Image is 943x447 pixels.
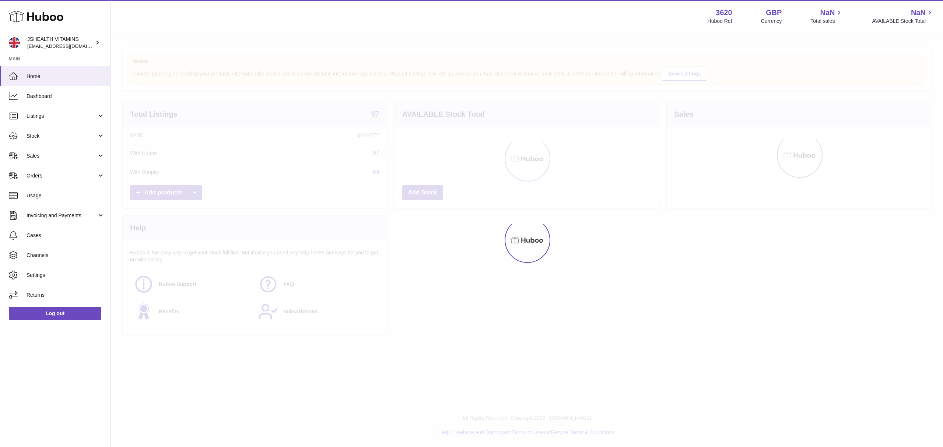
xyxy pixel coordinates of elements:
span: [EMAIL_ADDRESS][DOMAIN_NAME] [27,43,108,49]
span: Orders [27,172,97,179]
span: Sales [27,152,97,159]
span: Listings [27,113,97,120]
a: NaN AVAILABLE Stock Total [872,8,934,25]
span: Channels [27,252,105,259]
span: NaN [820,8,835,18]
span: Total sales [810,18,843,25]
img: internalAdmin-3620@internal.huboo.com [9,37,20,48]
span: Returns [27,292,105,299]
a: Log out [9,307,101,320]
a: NaN Total sales [810,8,843,25]
span: AVAILABLE Stock Total [872,18,934,25]
span: Stock [27,133,97,140]
span: NaN [911,8,926,18]
div: JSHEALTH VITAMINS [27,36,94,50]
span: Settings [27,272,105,279]
span: Dashboard [27,93,105,100]
span: Invoicing and Payments [27,212,97,219]
div: Huboo Ref [708,18,732,25]
div: Currency [761,18,782,25]
strong: GBP [766,8,782,18]
span: Home [27,73,105,80]
strong: 3620 [716,8,732,18]
span: Cases [27,232,105,239]
span: Usage [27,192,105,199]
